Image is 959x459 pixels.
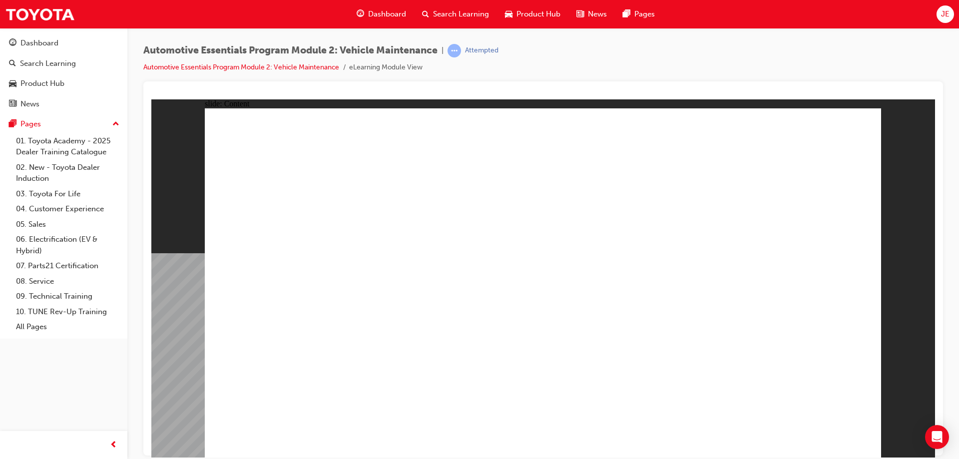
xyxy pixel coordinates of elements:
[12,289,123,304] a: 09. Technical Training
[4,34,123,52] a: Dashboard
[4,95,123,113] a: News
[368,8,406,20] span: Dashboard
[12,201,123,217] a: 04. Customer Experience
[12,160,123,186] a: 02. New - Toyota Dealer Induction
[9,39,16,48] span: guage-icon
[568,4,615,24] a: news-iconNews
[20,98,39,110] div: News
[623,8,630,20] span: pages-icon
[4,32,123,115] button: DashboardSearch LearningProduct HubNews
[12,232,123,258] a: 06. Electrification (EV & Hybrid)
[143,63,339,71] a: Automotive Essentials Program Module 2: Vehicle Maintenance
[20,118,41,130] div: Pages
[9,100,16,109] span: news-icon
[12,274,123,289] a: 08. Service
[448,44,461,57] span: learningRecordVerb_ATTEMPT-icon
[20,58,76,69] div: Search Learning
[442,45,444,56] span: |
[4,115,123,133] button: Pages
[4,74,123,93] a: Product Hub
[4,54,123,73] a: Search Learning
[112,118,119,131] span: up-icon
[615,4,663,24] a: pages-iconPages
[20,37,58,49] div: Dashboard
[20,78,64,89] div: Product Hub
[12,304,123,320] a: 10. TUNE Rev-Up Training
[937,5,954,23] button: JE
[12,319,123,335] a: All Pages
[433,8,489,20] span: Search Learning
[516,8,560,20] span: Product Hub
[576,8,584,20] span: news-icon
[414,4,497,24] a: search-iconSearch Learning
[110,439,117,452] span: prev-icon
[422,8,429,20] span: search-icon
[634,8,655,20] span: Pages
[9,59,16,68] span: search-icon
[465,46,498,55] div: Attempted
[12,258,123,274] a: 07. Parts21 Certification
[143,45,438,56] span: Automotive Essentials Program Module 2: Vehicle Maintenance
[349,62,423,73] li: eLearning Module View
[9,79,16,88] span: car-icon
[925,425,949,449] div: Open Intercom Messenger
[12,133,123,160] a: 01. Toyota Academy - 2025 Dealer Training Catalogue
[9,120,16,129] span: pages-icon
[357,8,364,20] span: guage-icon
[497,4,568,24] a: car-iconProduct Hub
[941,8,950,20] span: JE
[12,217,123,232] a: 05. Sales
[505,8,512,20] span: car-icon
[349,4,414,24] a: guage-iconDashboard
[588,8,607,20] span: News
[12,186,123,202] a: 03. Toyota For Life
[5,3,75,25] img: Trak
